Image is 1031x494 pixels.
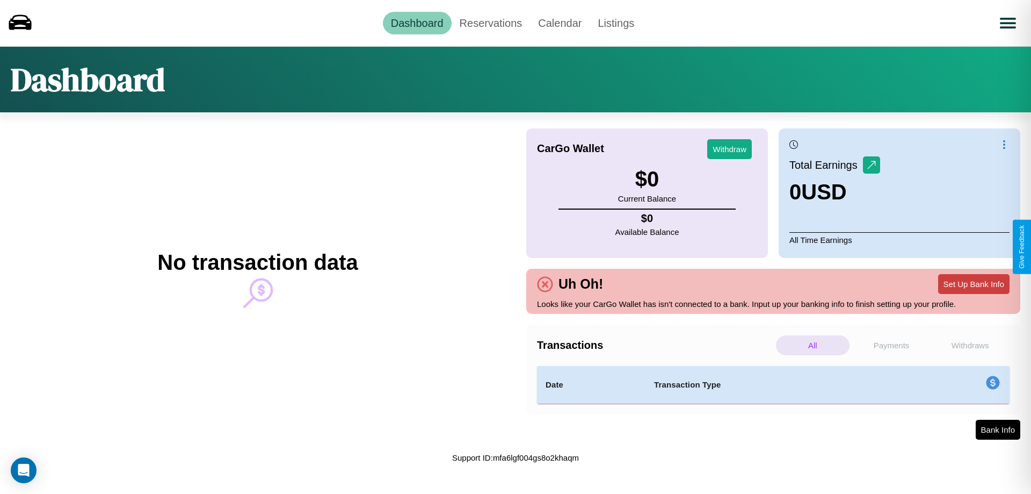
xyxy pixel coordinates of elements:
[976,420,1020,440] button: Bank Info
[383,12,452,34] a: Dashboard
[452,12,531,34] a: Reservations
[615,212,679,225] h4: $ 0
[11,58,165,102] h1: Dashboard
[789,155,863,175] p: Total Earnings
[537,142,604,155] h4: CarGo Wallet
[789,180,880,204] h3: 0 USD
[546,378,637,391] h4: Date
[553,276,608,292] h4: Uh Oh!
[590,12,642,34] a: Listings
[654,378,898,391] h4: Transaction Type
[776,335,850,355] p: All
[157,250,358,275] h2: No transaction data
[537,297,1010,311] p: Looks like your CarGo Wallet has isn't connected to a bank. Input up your banking info to finish ...
[938,274,1010,294] button: Set Up Bank Info
[618,167,676,191] h3: $ 0
[855,335,928,355] p: Payments
[452,450,579,465] p: Support ID: mfa6lgf004gs8o2khaqm
[707,139,752,159] button: Withdraw
[618,191,676,206] p: Current Balance
[993,8,1023,38] button: Open menu
[11,457,37,483] div: Open Intercom Messenger
[537,339,773,352] h4: Transactions
[530,12,590,34] a: Calendar
[615,225,679,239] p: Available Balance
[789,232,1010,247] p: All Time Earnings
[537,366,1010,404] table: simple table
[933,335,1007,355] p: Withdraws
[1018,225,1026,269] div: Give Feedback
